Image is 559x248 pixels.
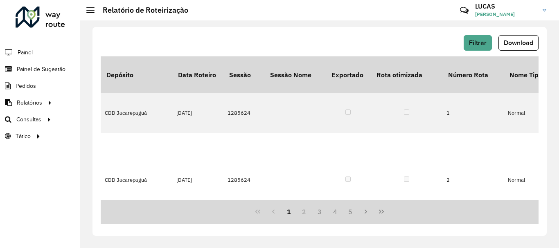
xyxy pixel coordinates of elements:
th: Número Rota [442,56,504,93]
td: 1 [442,93,504,133]
button: 5 [343,204,358,219]
span: Pedidos [16,82,36,90]
span: Consultas [16,115,41,124]
span: Tático [16,132,31,141]
h2: Relatório de Roteirização [95,6,188,15]
td: CDD Jacarepaguá [101,93,172,133]
th: Data Roteiro [172,56,223,93]
span: [PERSON_NAME] [475,11,536,18]
span: Filtrar [469,39,487,46]
button: 4 [327,204,343,219]
button: 2 [296,204,312,219]
td: 1285624 [223,93,264,133]
th: Exportado [326,56,371,93]
td: [DATE] [172,93,223,133]
td: CDD Jacarepaguá [101,133,172,227]
span: Painel [18,48,33,57]
button: Download [498,35,539,51]
button: Next Page [358,204,374,219]
button: Last Page [374,204,389,219]
span: Painel de Sugestão [17,65,65,74]
span: Relatórios [17,98,42,107]
th: Depósito [101,56,172,93]
td: 1285624 [223,133,264,227]
button: Filtrar [464,35,492,51]
th: Sessão Nome [264,56,326,93]
th: Rota otimizada [371,56,442,93]
span: Download [504,39,533,46]
a: Contato Rápido [455,2,473,19]
td: 2 [442,133,504,227]
button: 1 [281,204,297,219]
td: [DATE] [172,133,223,227]
h3: LUCAS [475,2,536,10]
th: Sessão [223,56,264,93]
button: 3 [312,204,327,219]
